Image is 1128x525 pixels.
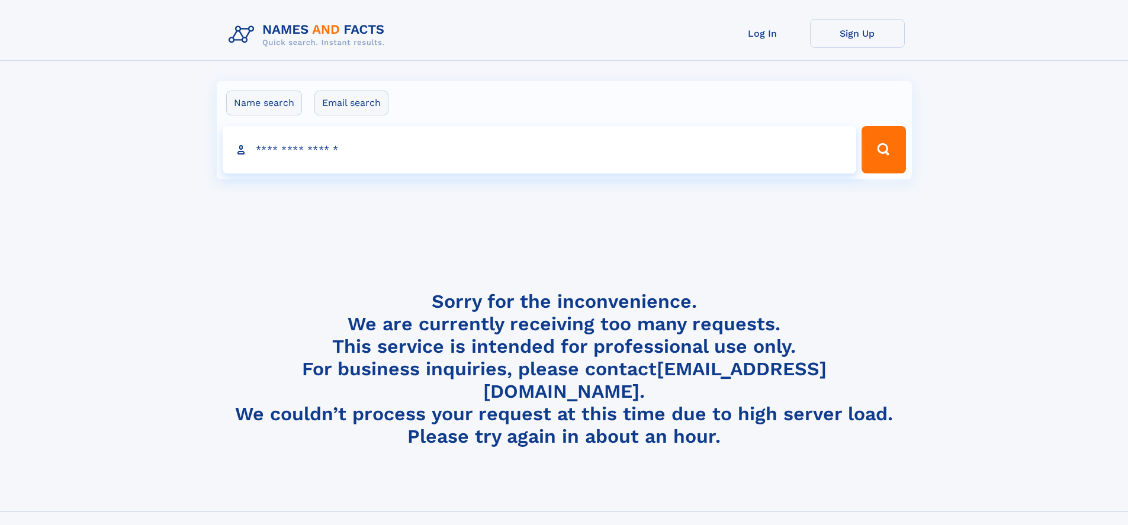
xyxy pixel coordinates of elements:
[223,126,857,173] input: search input
[226,91,302,115] label: Name search
[314,91,388,115] label: Email search
[715,19,810,48] a: Log In
[224,290,905,448] h4: Sorry for the inconvenience. We are currently receiving too many requests. This service is intend...
[483,357,827,402] a: [EMAIL_ADDRESS][DOMAIN_NAME]
[862,126,905,173] button: Search Button
[224,19,394,51] img: Logo Names and Facts
[810,19,905,48] a: Sign Up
